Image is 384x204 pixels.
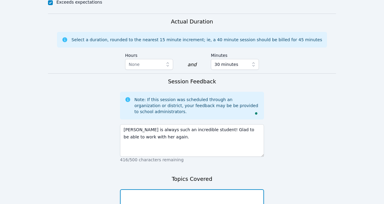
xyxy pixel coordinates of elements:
span: 30 minutes [214,61,238,68]
label: Minutes [211,50,259,59]
h3: Actual Duration [171,17,213,26]
button: None [125,59,173,70]
div: Note: If this session was scheduled through an organization or district, your feedback may be be ... [134,97,259,115]
label: Hours [125,50,173,59]
textarea: To enrich screen reader interactions, please activate Accessibility in Grammarly extension settings [120,124,264,157]
span: None [129,62,140,67]
button: 30 minutes [211,59,259,70]
div: Select a duration, rounded to the nearest 15 minute increment; ie, a 40 minute session should be ... [71,37,322,43]
div: and [187,61,196,68]
h3: Topics Covered [172,175,212,183]
p: 416/500 characters remaining [120,157,264,163]
h3: Session Feedback [168,77,216,86]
